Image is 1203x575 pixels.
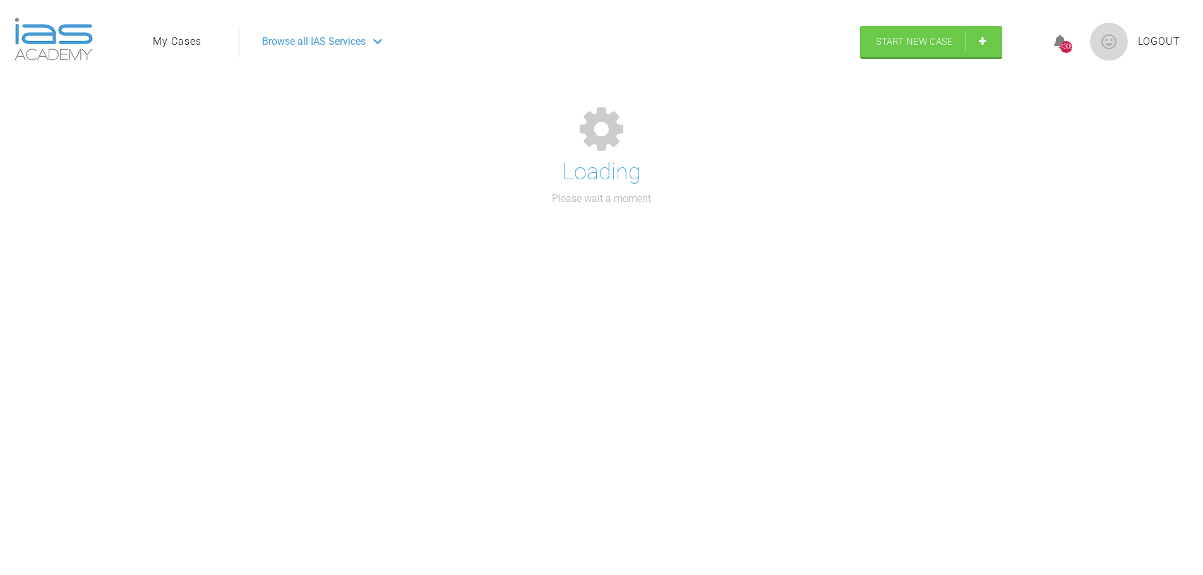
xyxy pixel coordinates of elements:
[153,33,201,50] a: My Cases
[552,191,651,207] p: Please wait a moment
[1138,33,1180,50] a: Logout
[262,33,366,50] span: Browse all IAS Services
[1060,41,1072,53] div: 1308
[562,154,641,191] h1: Loading
[1090,23,1128,61] img: profile.png
[15,18,93,61] img: logo-light.3e3ef733.png
[876,36,953,47] span: Start New Case
[860,26,1002,57] a: Start New Case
